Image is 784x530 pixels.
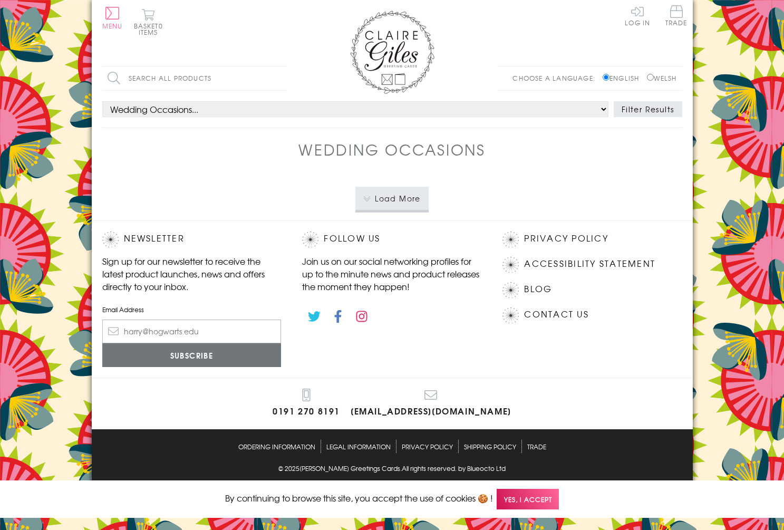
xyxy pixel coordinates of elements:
label: English [603,73,644,83]
button: Filter Results [614,101,682,117]
a: [PERSON_NAME] Greetings Cards [299,464,400,475]
h2: Follow Us [302,232,481,247]
h2: Newsletter [102,232,282,247]
a: Accessibility Statement [524,257,655,271]
a: Blog [524,282,552,296]
h1: Wedding Occasions [298,139,486,160]
a: Legal Information [326,440,391,453]
input: Welsh [647,74,654,81]
span: 0 items [139,21,163,37]
span: Menu [102,21,123,31]
p: Sign up for our newsletter to receive the latest product launches, news and offers directly to yo... [102,255,282,293]
p: © 2025 . [102,464,682,473]
input: harry@hogwarts.edu [102,320,282,343]
p: Join us on our social networking profiles for up to the minute news and product releases the mome... [302,255,481,293]
a: Trade [527,440,546,453]
a: Log In [625,5,650,26]
label: Email Address [102,305,282,314]
button: Load More [355,187,429,210]
button: Menu [102,7,123,29]
input: English [603,74,609,81]
a: Shipping Policy [464,440,516,453]
span: Yes, I accept [497,489,559,509]
a: Privacy Policy [524,232,608,246]
a: by Blueocto Ltd [458,464,506,475]
input: Search all products [102,66,287,90]
span: All rights reserved. [402,464,457,473]
a: 0191 270 8191 [273,389,340,419]
a: Trade [665,5,688,28]
button: Basket0 items [134,8,163,35]
input: Search [276,66,287,90]
span: Trade [665,5,688,26]
a: [EMAIL_ADDRESS][DOMAIN_NAME] [351,389,511,419]
a: Privacy Policy [402,440,453,453]
p: Choose a language: [512,73,601,83]
label: Welsh [647,73,677,83]
a: Ordering Information [238,440,315,453]
a: Contact Us [524,307,588,322]
input: Subscribe [102,343,282,367]
img: Claire Giles Greetings Cards [350,11,434,94]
